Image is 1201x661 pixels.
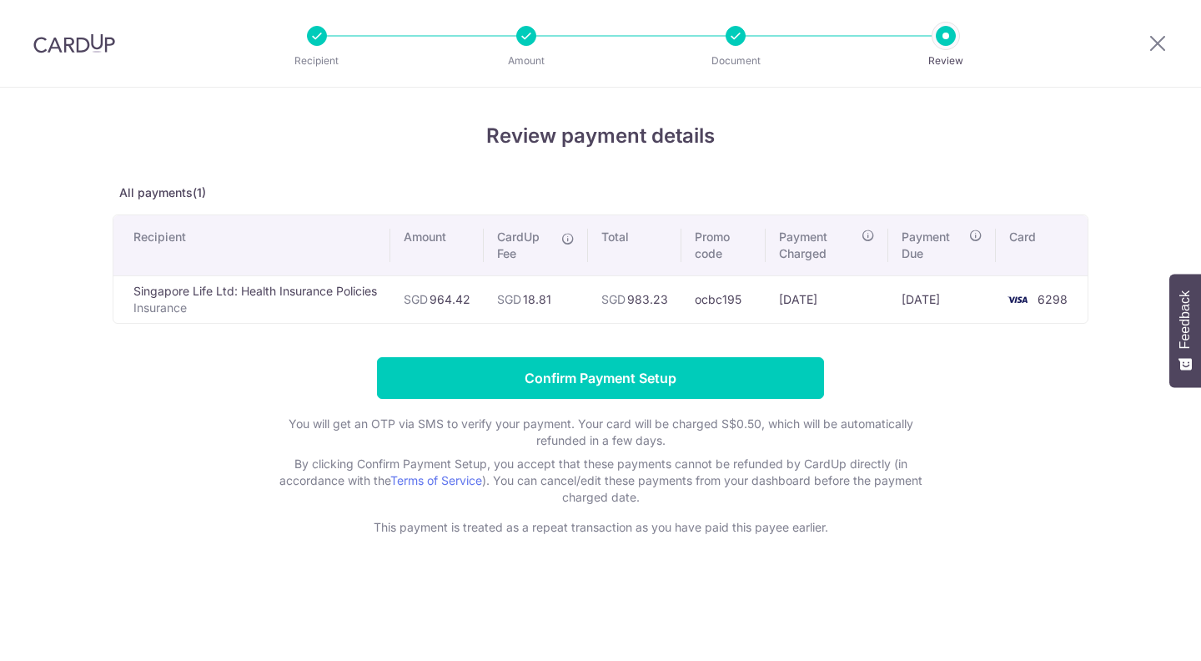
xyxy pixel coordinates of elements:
input: Confirm Payment Setup [377,357,824,399]
td: [DATE] [766,275,888,323]
th: Total [588,215,681,275]
th: Amount [390,215,484,275]
span: 6298 [1038,292,1068,306]
span: SGD [497,292,521,306]
p: Review [884,53,1008,69]
span: SGD [404,292,428,306]
span: CardUp Fee [497,229,553,262]
p: All payments(1) [113,184,1088,201]
p: This payment is treated as a repeat transaction as you have paid this payee earlier. [267,519,934,536]
p: Amount [465,53,588,69]
td: [DATE] [888,275,996,323]
span: Feedback [1178,290,1193,349]
th: Card [996,215,1088,275]
span: Payment Due [902,229,964,262]
td: 18.81 [484,275,588,323]
th: Promo code [681,215,766,275]
th: Recipient [113,215,390,275]
span: Payment Charged [779,229,857,262]
td: 964.42 [390,275,484,323]
span: SGD [601,292,626,306]
p: Recipient [255,53,379,69]
button: Feedback - Show survey [1169,274,1201,387]
p: By clicking Confirm Payment Setup, you accept that these payments cannot be refunded by CardUp di... [267,456,934,506]
td: 983.23 [588,275,681,323]
img: CardUp [33,33,115,53]
td: ocbc195 [681,275,766,323]
a: Terms of Service [390,473,482,487]
p: Insurance [133,300,377,316]
img: <span class="translation_missing" title="translation missing: en.account_steps.new_confirm_form.b... [1001,290,1034,310]
td: Singapore Life Ltd: Health Insurance Policies [113,275,390,323]
h4: Review payment details [113,121,1088,151]
p: You will get an OTP via SMS to verify your payment. Your card will be charged S$0.50, which will ... [267,416,934,449]
p: Document [674,53,797,69]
